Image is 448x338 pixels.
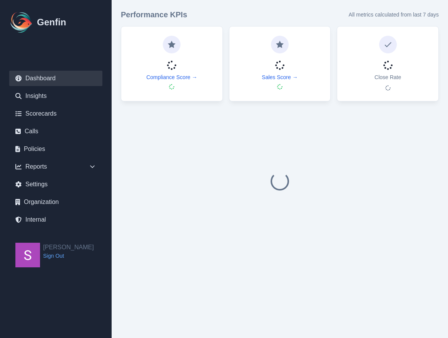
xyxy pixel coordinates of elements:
[9,194,102,210] a: Organization
[37,16,66,28] h1: Genfin
[9,10,34,35] img: Logo
[121,9,187,20] h3: Performance KPIs
[262,73,298,81] a: Sales Score →
[9,212,102,227] a: Internal
[9,124,102,139] a: Calls
[9,106,102,121] a: Scorecards
[43,252,94,260] a: Sign Out
[9,159,102,174] div: Reports
[9,141,102,157] a: Policies
[9,71,102,86] a: Dashboard
[9,177,102,192] a: Settings
[43,243,94,252] h2: [PERSON_NAME]
[349,11,439,18] p: All metrics calculated from last 7 days
[146,73,197,81] a: Compliance Score →
[15,243,40,267] img: Shane Wey
[374,73,401,81] p: Close Rate
[9,88,102,104] a: Insights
